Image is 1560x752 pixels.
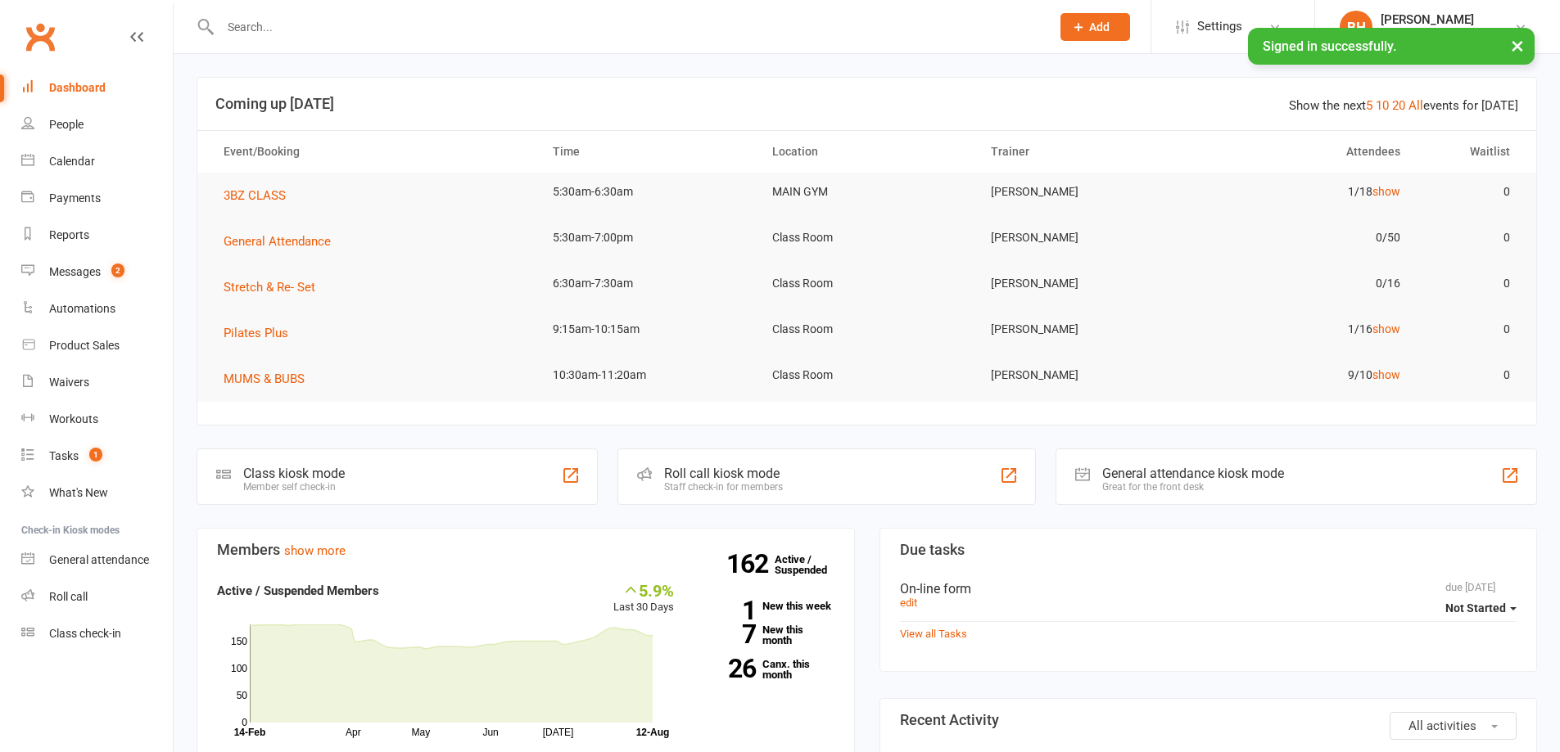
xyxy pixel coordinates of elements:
[21,254,173,290] a: Messages 2
[699,601,834,611] a: 1New this week
[215,96,1518,112] h3: Coming up [DATE]
[699,622,756,646] strong: 7
[757,218,977,257] td: Class Room
[217,542,834,558] h3: Members
[224,188,286,203] span: 3BZ CLASS
[1263,38,1396,54] span: Signed in successfully.
[243,466,345,481] div: Class kiosk mode
[243,481,345,493] div: Member self check-in
[664,481,783,493] div: Staff check-in for members
[49,81,106,94] div: Dashboard
[1196,310,1415,349] td: 1/16
[1445,601,1506,615] span: Not Started
[21,475,173,511] a: What's New
[699,656,756,681] strong: 26
[21,438,173,475] a: Tasks 1
[49,191,101,205] div: Payments
[21,217,173,254] a: Reports
[1372,368,1400,381] a: show
[49,118,84,131] div: People
[1409,98,1423,113] a: All
[1415,131,1525,173] th: Waitlist
[209,131,538,173] th: Event/Booking
[1415,218,1525,257] td: 0
[21,143,173,180] a: Calendar
[1289,96,1518,115] div: Show the next events for [DATE]
[49,553,149,566] div: General attendance
[111,263,124,277] span: 2
[1390,712,1517,740] button: All activities
[1409,718,1476,733] span: All activities
[1196,131,1415,173] th: Attendees
[1340,11,1372,43] div: BH
[49,155,95,168] div: Calendar
[1392,98,1405,113] a: 20
[1376,98,1389,113] a: 10
[538,264,757,303] td: 6:30am-7:30am
[21,542,173,579] a: General attendance kiosk mode
[20,16,61,57] a: Clubworx
[1415,310,1525,349] td: 0
[757,173,977,211] td: MAIN GYM
[21,401,173,438] a: Workouts
[699,624,834,646] a: 7New this month
[699,598,756,623] strong: 1
[976,131,1196,173] th: Trainer
[215,16,1039,38] input: Search...
[21,579,173,615] a: Roll call
[538,131,757,173] th: Time
[664,466,783,481] div: Roll call kiosk mode
[1415,173,1525,211] td: 0
[900,581,1517,597] div: On-line form
[224,326,288,340] span: Pilates Plus
[49,228,89,241] div: Reports
[21,290,173,327] a: Automations
[49,627,121,640] div: Class check-in
[1366,98,1372,113] a: 5
[538,218,757,257] td: 5:30am-7:00pm
[49,486,108,499] div: What's New
[49,376,89,389] div: Waivers
[224,371,305,386] span: MUMS & BUBS
[21,106,173,143] a: People
[1196,218,1415,257] td: 0/50
[900,542,1517,558] h3: Due tasks
[900,597,917,609] a: edit
[49,302,115,315] div: Automations
[976,356,1196,394] td: [PERSON_NAME]
[1372,322,1400,335] a: show
[1060,13,1130,41] button: Add
[538,173,757,211] td: 5:30am-6:30am
[224,232,342,251] button: General Attendance
[21,180,173,217] a: Payments
[1445,593,1517,623] button: Not Started
[976,264,1196,303] td: [PERSON_NAME]
[224,234,331,249] span: General Attendance
[21,615,173,652] a: Class kiosk mode
[49,339,120,352] div: Product Sales
[726,552,775,576] strong: 162
[1503,28,1532,63] button: ×
[775,542,847,588] a: 162Active / Suspended
[284,543,346,558] a: show more
[538,310,757,349] td: 9:15am-10:15am
[224,369,316,389] button: MUMS & BUBS
[538,356,757,394] td: 10:30am-11:20am
[900,712,1517,728] h3: Recent Activity
[21,364,173,401] a: Waivers
[1415,356,1525,394] td: 0
[1415,264,1525,303] td: 0
[224,186,297,205] button: 3BZ CLASS
[757,310,977,349] td: Class Room
[49,265,101,278] div: Messages
[49,590,88,603] div: Roll call
[1196,173,1415,211] td: 1/18
[757,264,977,303] td: Class Room
[49,449,79,462] div: Tasks
[757,356,977,394] td: Class Room
[21,70,173,106] a: Dashboard
[224,280,315,295] span: Stretch & Re- Set
[21,327,173,364] a: Product Sales
[49,412,98,426] div: Workouts
[1089,20,1110,34] span: Add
